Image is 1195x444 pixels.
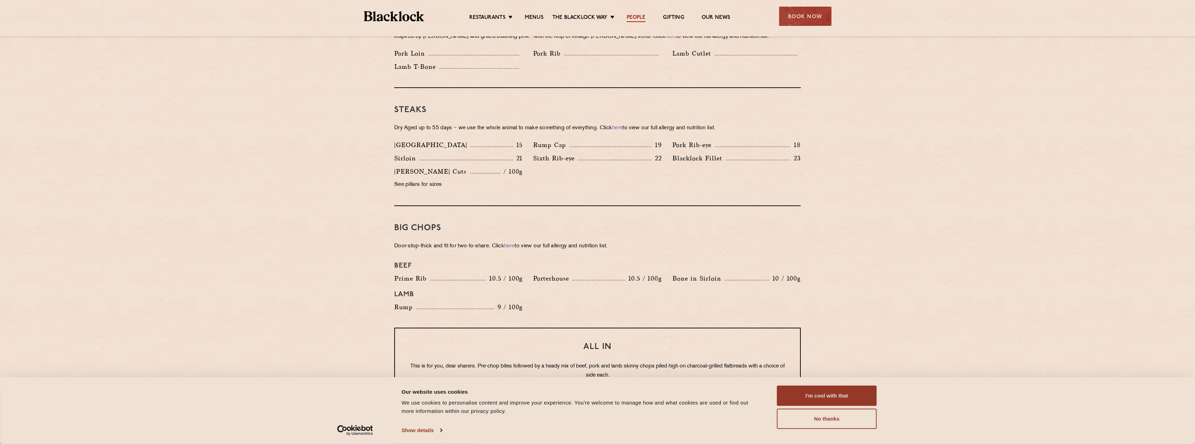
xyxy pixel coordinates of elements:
p: Sixth Rib-eye [533,153,578,163]
h3: All In [409,342,786,351]
p: This is for you, dear sharers. Pre-chop bites followed by a heady mix of beef, pork and lamb skin... [409,362,786,380]
a: Our News [702,14,731,22]
p: Prime Rib [394,274,430,283]
p: Rump Cap [533,140,569,150]
a: Show details [402,425,442,436]
div: Book Now [779,7,831,26]
p: Pork Rib-eye [672,140,715,150]
a: People [627,14,645,22]
div: Our website uses cookies [402,387,761,396]
p: 21 [513,154,523,163]
button: No thanks [777,409,877,429]
p: Porterhouse [533,274,573,283]
a: Usercentrics Cookiebot - opens in a new window [324,425,386,436]
p: 23 [790,154,801,163]
a: Menus [525,14,544,22]
p: Lamb Cutlet [672,49,715,58]
a: Gifting [663,14,684,22]
p: Inspired by [PERSON_NAME] and grilled blushing pink - with the help of vintage [PERSON_NAME] iron... [394,32,801,42]
p: Pork Rib [533,49,564,58]
a: The Blacklock Way [552,14,607,22]
img: BL_Textured_Logo-footer-cropped.svg [364,11,424,21]
p: See pillars for sizes [394,180,523,190]
h4: Lamb [394,290,801,299]
p: 10.5 / 100g [625,274,662,283]
a: here [612,125,622,131]
p: 18 [790,140,801,150]
h3: Big Chops [394,224,801,233]
p: / 100g [500,167,523,176]
p: [GEOGRAPHIC_DATA] [394,140,471,150]
a: here [504,243,515,249]
p: 10.5 / 100g [486,274,523,283]
p: 22 [651,154,662,163]
p: 9 / 100g [494,303,523,312]
p: Bone in Sirloin [672,274,725,283]
p: Dry Aged up to 55 days − we use the whole animal to make something of everything. Click to view o... [394,123,801,133]
p: [PERSON_NAME] Cuts [394,167,470,176]
p: Lamb T-Bone [394,62,439,72]
p: 10 / 100g [769,274,801,283]
p: 19 [651,140,662,150]
p: Rump [394,302,416,312]
p: Blacklock Fillet [672,153,726,163]
p: Door-stop-thick and fit for two-to-share. Click to view our full allergy and nutrition list. [394,241,801,251]
h4: Beef [394,262,801,270]
p: Sirloin [394,153,419,163]
a: here [666,34,676,39]
a: Restaurants [469,14,506,22]
p: 15 [513,140,523,150]
div: We use cookies to personalise content and improve your experience. You're welcome to manage how a... [402,399,761,415]
h3: Steaks [394,105,801,115]
p: Pork Loin [394,49,428,58]
button: I'm cool with that [777,386,877,406]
